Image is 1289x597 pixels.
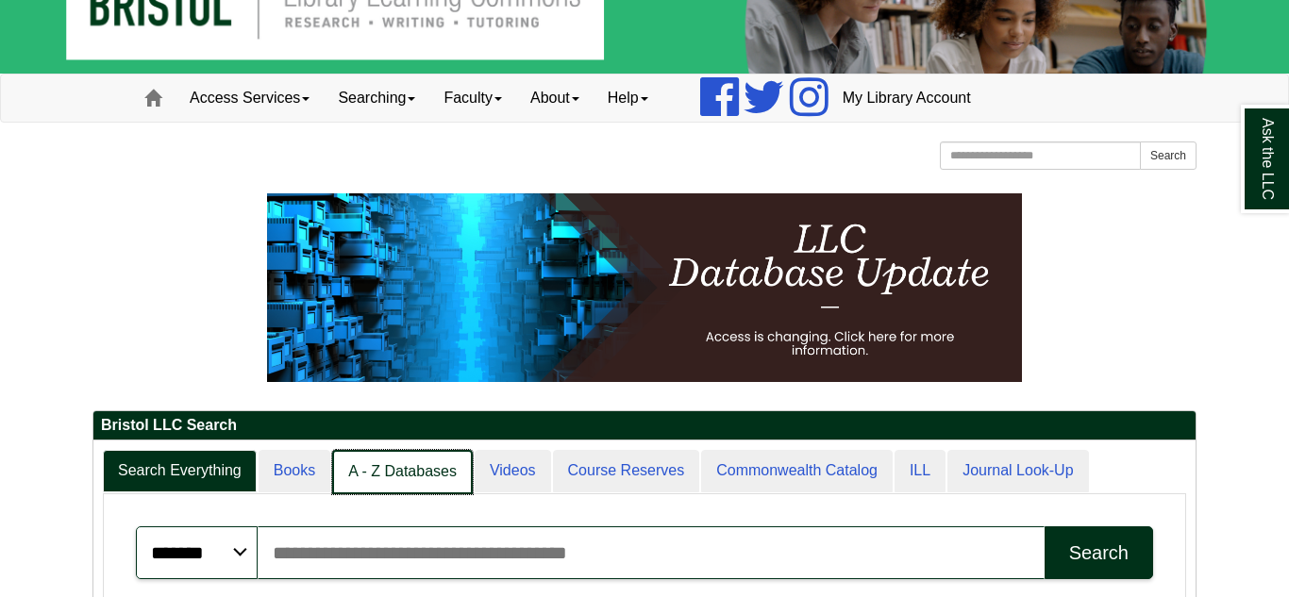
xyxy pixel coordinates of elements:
[429,75,516,122] a: Faculty
[594,75,662,122] a: Help
[93,411,1196,440] h2: Bristol LLC Search
[829,75,985,122] a: My Library Account
[176,75,324,122] a: Access Services
[324,75,429,122] a: Searching
[553,450,700,492] a: Course Reserves
[516,75,594,122] a: About
[267,193,1022,382] img: HTML tutorial
[475,450,551,492] a: Videos
[103,450,257,492] a: Search Everything
[1140,141,1197,170] button: Search
[1069,542,1129,564] div: Search
[1045,526,1153,579] button: Search
[895,450,946,492] a: ILL
[259,450,330,492] a: Books
[947,450,1088,492] a: Journal Look-Up
[701,450,893,492] a: Commonwealth Catalog
[332,450,473,494] a: A - Z Databases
